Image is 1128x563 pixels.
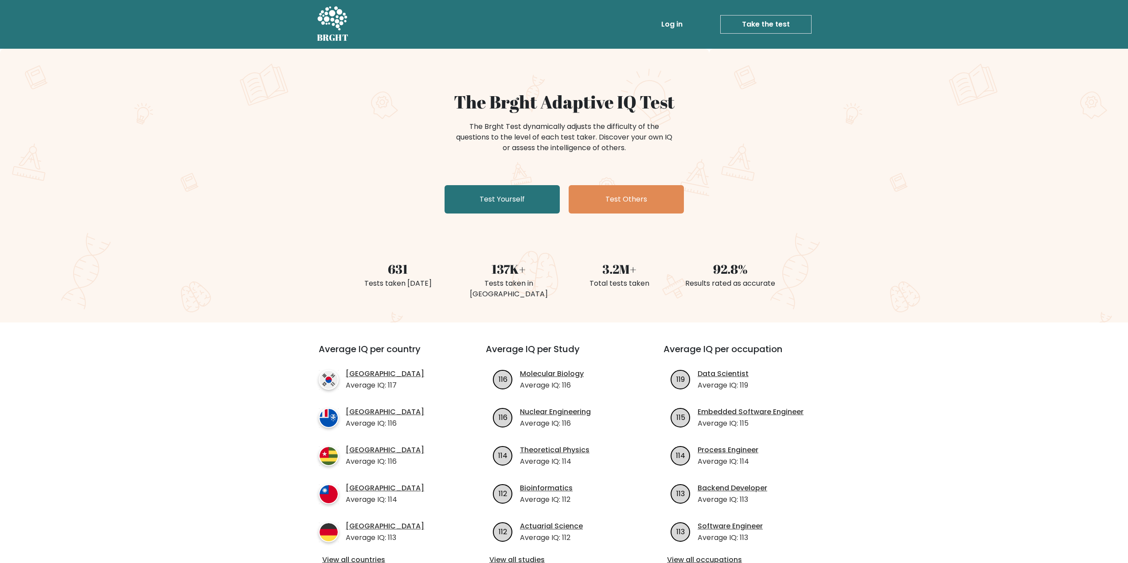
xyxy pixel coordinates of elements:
[459,278,559,299] div: Tests taken in [GEOGRAPHIC_DATA]
[698,532,763,543] p: Average IQ: 113
[698,380,749,391] p: Average IQ: 119
[499,488,507,498] text: 112
[520,483,573,493] a: Bioinformatics
[520,407,591,417] a: Nuclear Engineering
[346,380,424,391] p: Average IQ: 117
[498,450,507,460] text: 114
[676,374,685,384] text: 119
[698,456,758,467] p: Average IQ: 114
[453,121,675,153] div: The Brght Test dynamically adjusts the difficulty of the questions to the level of each test take...
[676,526,685,536] text: 113
[348,278,448,289] div: Tests taken [DATE]
[570,260,670,278] div: 3.2M+
[348,260,448,278] div: 631
[319,446,339,466] img: country
[570,278,670,289] div: Total tests taken
[520,521,583,532] a: Actuarial Science
[520,494,573,505] p: Average IQ: 112
[346,521,424,532] a: [GEOGRAPHIC_DATA]
[569,185,684,214] a: Test Others
[520,380,584,391] p: Average IQ: 116
[698,483,767,493] a: Backend Developer
[499,374,507,384] text: 116
[499,412,507,422] text: 116
[319,522,339,542] img: country
[346,407,424,417] a: [GEOGRAPHIC_DATA]
[346,418,424,429] p: Average IQ: 116
[499,526,507,536] text: 112
[658,16,686,33] a: Log in
[319,344,454,365] h3: Average IQ per country
[520,532,583,543] p: Average IQ: 112
[346,456,424,467] p: Average IQ: 116
[698,369,749,379] a: Data Scientist
[676,412,685,422] text: 115
[346,483,424,493] a: [GEOGRAPHIC_DATA]
[698,521,763,532] a: Software Engineer
[680,260,781,278] div: 92.8%
[319,484,339,504] img: country
[346,532,424,543] p: Average IQ: 113
[676,450,685,460] text: 114
[664,344,820,365] h3: Average IQ per occupation
[698,494,767,505] p: Average IQ: 113
[698,445,758,455] a: Process Engineer
[445,185,560,214] a: Test Yourself
[698,407,804,417] a: Embedded Software Engineer
[319,370,339,390] img: country
[346,494,424,505] p: Average IQ: 114
[680,278,781,289] div: Results rated as accurate
[317,4,349,45] a: BRGHT
[348,91,781,113] h1: The Brght Adaptive IQ Test
[676,488,685,498] text: 113
[520,456,589,467] p: Average IQ: 114
[698,418,804,429] p: Average IQ: 115
[520,418,591,429] p: Average IQ: 116
[317,32,349,43] h5: BRGHT
[486,344,642,365] h3: Average IQ per Study
[520,445,589,455] a: Theoretical Physics
[346,445,424,455] a: [GEOGRAPHIC_DATA]
[520,369,584,379] a: Molecular Biology
[346,369,424,379] a: [GEOGRAPHIC_DATA]
[720,15,812,34] a: Take the test
[459,260,559,278] div: 137K+
[319,408,339,428] img: country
